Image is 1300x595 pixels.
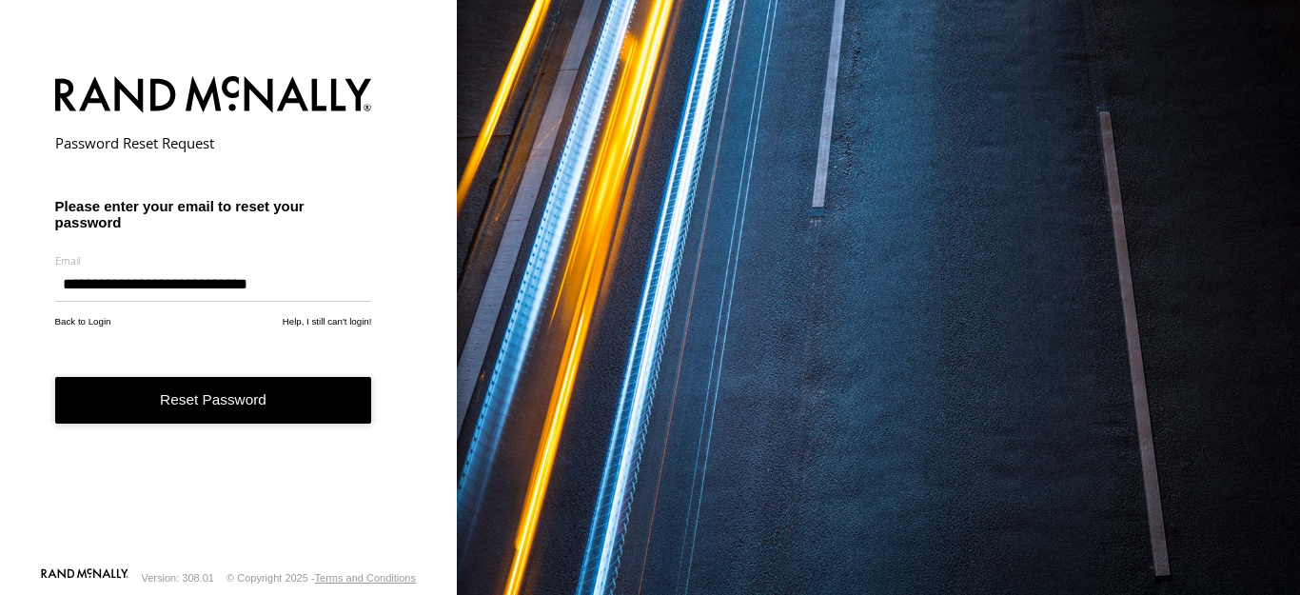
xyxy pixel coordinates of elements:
[55,72,372,121] img: Rand McNally
[55,133,372,152] h2: Password Reset Request
[55,377,372,424] button: Reset Password
[55,316,111,327] a: Back to Login
[55,198,372,230] h3: Please enter your email to reset your password
[142,572,214,584] div: Version: 308.01
[227,572,416,584] div: © Copyright 2025 -
[55,253,372,268] label: Email
[41,568,128,587] a: Visit our Website
[315,572,416,584] a: Terms and Conditions
[283,316,372,327] a: Help, I still can't login!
